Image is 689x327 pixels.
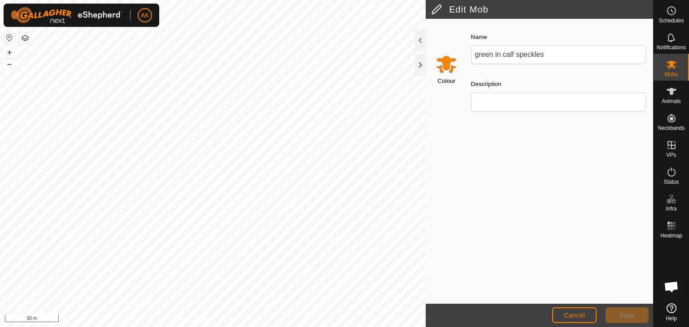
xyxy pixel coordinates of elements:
span: AK [141,11,149,20]
span: Heatmap [660,233,682,238]
span: Help [666,316,677,321]
span: Notifications [657,45,686,50]
button: Save [606,307,649,323]
button: Cancel [552,307,597,323]
img: Gallagher Logo [11,7,123,23]
a: Privacy Policy [178,315,211,323]
span: VPs [666,152,676,158]
span: Save [619,312,635,319]
button: + [4,47,15,58]
button: – [4,59,15,69]
button: Map Layers [20,33,31,43]
span: Neckbands [658,125,685,131]
label: Description [471,80,501,89]
span: Cancel [564,312,585,319]
span: Schedules [658,18,684,23]
button: Reset Map [4,32,15,43]
label: Name [471,33,487,42]
span: Animals [662,99,681,104]
span: Mobs [665,72,678,77]
span: Status [663,179,679,185]
h2: Edit Mob [431,4,653,15]
a: Contact Us [222,315,248,323]
a: Help [654,300,689,325]
div: Open chat [658,273,685,300]
span: Infra [666,206,676,211]
label: Colour [437,77,455,86]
